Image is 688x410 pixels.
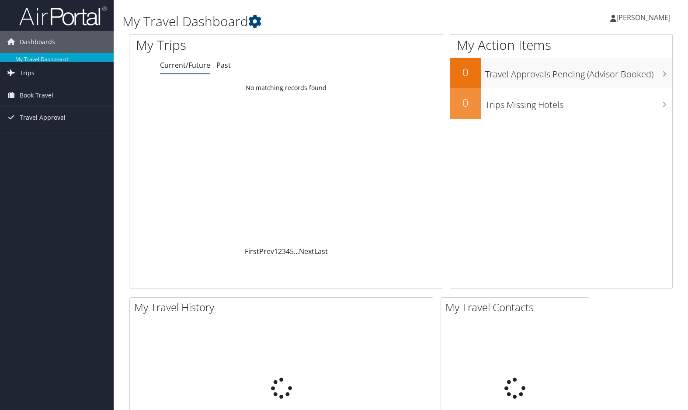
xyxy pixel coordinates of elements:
[450,95,481,110] h2: 0
[290,247,294,256] a: 5
[19,6,107,26] img: airportal-logo.png
[610,4,679,31] a: [PERSON_NAME]
[282,247,286,256] a: 3
[485,64,672,80] h3: Travel Approvals Pending (Advisor Booked)
[314,247,328,256] a: Last
[278,247,282,256] a: 2
[136,36,306,54] h1: My Trips
[445,300,589,315] h2: My Travel Contacts
[450,88,672,119] a: 0Trips Missing Hotels
[450,36,672,54] h1: My Action Items
[286,247,290,256] a: 4
[122,12,493,31] h1: My Travel Dashboard
[274,247,278,256] a: 1
[216,60,231,70] a: Past
[20,31,55,53] span: Dashboards
[129,80,443,96] td: No matching records found
[160,60,210,70] a: Current/Future
[450,65,481,80] h2: 0
[485,94,672,111] h3: Trips Missing Hotels
[294,247,299,256] span: …
[259,247,274,256] a: Prev
[616,13,671,22] span: [PERSON_NAME]
[20,84,53,106] span: Book Travel
[134,300,433,315] h2: My Travel History
[20,62,35,84] span: Trips
[299,247,314,256] a: Next
[245,247,259,256] a: First
[450,58,672,88] a: 0Travel Approvals Pending (Advisor Booked)
[20,107,66,129] span: Travel Approval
